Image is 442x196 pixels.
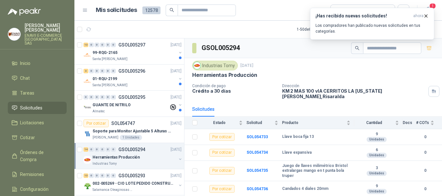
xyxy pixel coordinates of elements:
h1: Mis solicitudes [96,5,137,15]
img: Company Logo [83,156,91,164]
div: 1 Unidades [120,135,142,140]
b: Juego de llaves milimétrico Bristol extralargas mango en t punta bola truper [282,163,350,179]
a: Órdenes de Compra [8,146,67,166]
a: Solicitudes [8,102,67,114]
span: search [170,8,174,12]
a: SOL054736 [247,187,268,191]
div: 14 [83,147,88,152]
b: 6 [354,148,399,153]
p: Condición de pago [192,84,277,88]
b: 0 [416,186,434,192]
a: 13 0 0 0 0 0 GSOL005297[DATE] Company Logo99-RQG-2165Santa [PERSON_NAME] [83,41,183,62]
div: 0 [100,95,105,99]
div: 0 [111,173,116,178]
b: SOL054735 [247,168,268,173]
div: 0 [89,69,94,73]
a: 14 0 0 0 0 0 GSOL005294[DATE] Company LogoHerramientas ProducciónIndustrias Tomy [83,146,183,166]
div: 1 - 50 de 8568 [297,24,339,35]
p: SOL054747 [111,121,135,126]
span: Cantidad [354,120,394,125]
div: 13 [83,173,88,178]
div: Unidades [367,153,387,158]
div: 0 [111,43,116,47]
a: Por cotizarSOL054747[DATE] Company LogoSoporte para Monitor Ajustable 5 Alturas Mini[PERSON_NAME]... [74,117,184,143]
img: Company Logo [83,104,91,111]
p: [DATE] [171,94,182,100]
p: Industrias Tomy [93,161,117,166]
p: [DATE] [171,68,182,74]
a: 0 0 0 0 0 0 GSOL005295[DATE] Company LogoGUANTE DE NITRILOAlmatec [83,93,183,114]
img: Company Logo [8,28,20,40]
p: Herramientas Producción [93,154,140,160]
a: Remisiones [8,168,67,181]
b: 0 [416,134,434,140]
div: 0 [105,69,110,73]
b: 3 [354,166,399,171]
p: [DATE] [171,42,182,48]
th: Producto [282,117,354,129]
div: Por cotizar [209,149,235,157]
b: Llave boca fija 13 [282,134,314,139]
img: Logo peakr [8,8,41,15]
th: # COTs [416,117,442,129]
b: SOL054733 [247,135,268,139]
img: Company Logo [83,77,91,85]
p: [DATE] [240,63,253,69]
p: [PERSON_NAME] [PERSON_NAME] [25,23,67,32]
span: Chat [20,75,30,82]
div: 0 [89,95,94,99]
div: 0 [111,69,116,73]
b: Candados 4 diales 20mm [282,186,328,191]
img: Company Logo [83,51,91,59]
div: Solicitudes [192,106,215,113]
button: ¡Has recibido nuevas solicitudes!ahora Los compradores han publicado nuevas solicitudes en tus ca... [310,8,434,40]
div: Por cotizar [209,133,235,141]
span: Inicio [20,60,30,67]
a: Chat [8,72,67,84]
div: 0 [105,95,110,99]
a: 13 0 0 0 0 0 GSOL005293[DATE] Company Logo002-005269 - CIO LOTE PEDIDO CONSTRUCCIONSalamanca Olea... [83,172,183,192]
b: 0 [416,168,434,174]
span: 1 [429,3,436,9]
div: 0 [89,173,94,178]
a: Cotizar [8,131,67,144]
span: Estado [201,120,238,125]
b: 9 [354,184,399,189]
div: 0 [100,173,105,178]
b: 9 [354,132,399,137]
p: GUANTE DE NITRILO [93,102,131,108]
p: 01-RQU-2199 [93,76,117,82]
p: GSOL005294 [118,147,145,152]
th: Cantidad [354,117,403,129]
p: [DATE] [171,173,182,179]
span: Licitaciones [20,119,44,126]
span: 12578 [142,6,160,14]
p: ENAVII E-COMMERCE [GEOGRAPHIC_DATA] SAS [25,34,67,45]
div: 0 [100,43,105,47]
div: Industrias Tomy [192,61,238,70]
a: Inicio [8,57,67,69]
h3: GSOL005294 [202,43,241,53]
div: Unidades [367,137,387,142]
p: [DATE] [171,147,182,153]
h3: ¡Has recibido nuevas solicitudes! [315,13,411,19]
span: Tareas [20,89,34,97]
span: search [355,46,359,50]
div: 0 [94,95,99,99]
div: 0 [111,147,116,152]
div: 0 [94,69,99,73]
div: 0 [94,43,99,47]
p: GSOL005296 [118,69,145,73]
div: Todas [335,7,348,14]
p: GSOL005295 [118,95,145,99]
div: 0 [105,43,110,47]
div: 0 [94,147,99,152]
p: Los compradores han publicado nuevas solicitudes en tus categorías. [315,23,429,34]
span: Solicitudes [20,104,42,111]
p: Dirección [282,84,426,88]
div: 3 [83,69,88,73]
th: Estado [201,117,247,129]
p: Almatec [93,109,105,114]
span: Solicitud [247,120,273,125]
div: 0 [100,69,105,73]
